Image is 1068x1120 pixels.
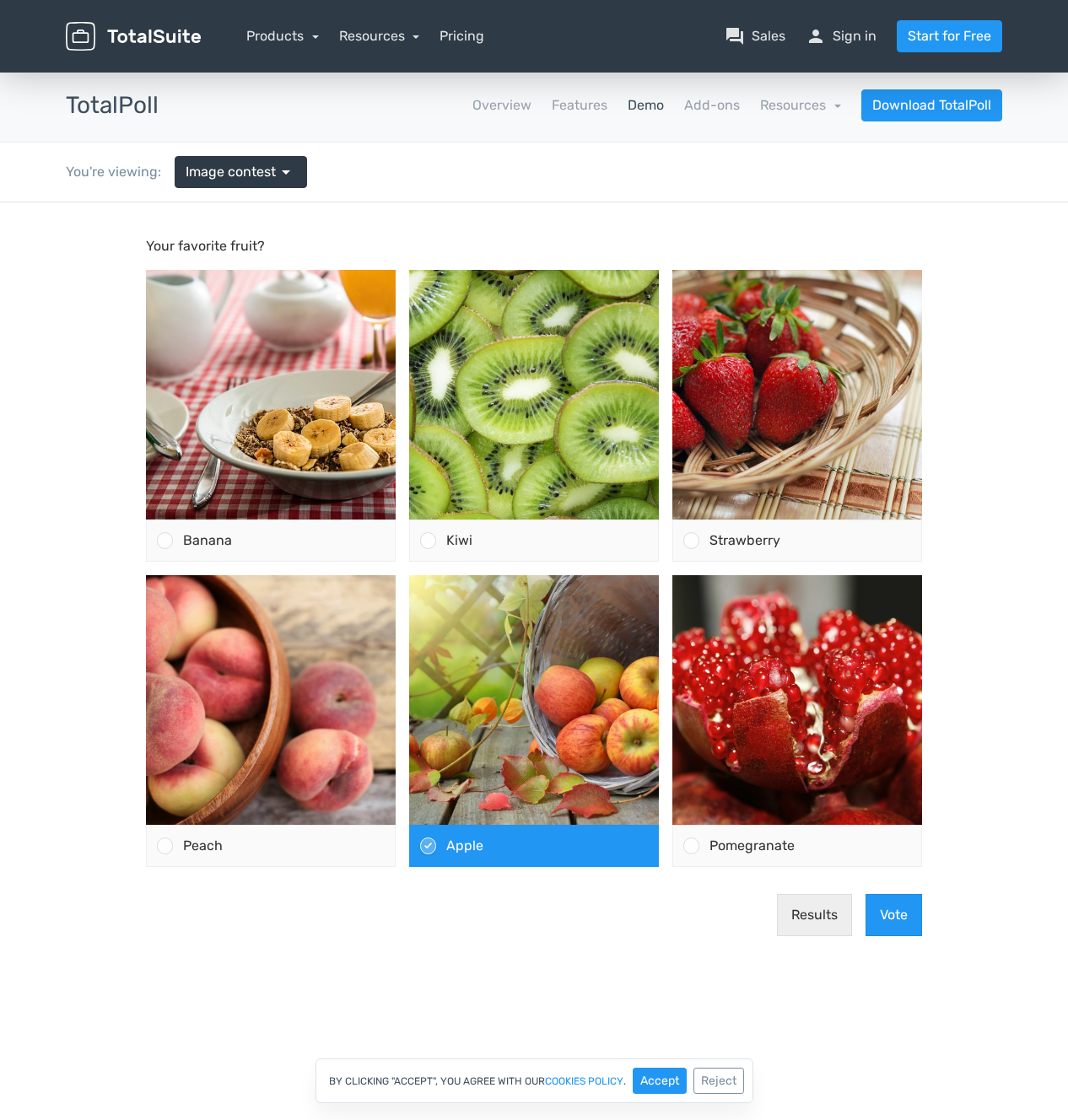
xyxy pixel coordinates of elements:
h3: TotalPoll [66,93,159,119]
span: person [806,26,826,46]
img: fruit-3246127_1920-500x500.jpg [409,67,659,317]
a: Demo [628,95,664,116]
span: Pomegranate [709,635,795,651]
a: cookies policy [545,1076,623,1086]
button: Reject [693,1068,744,1094]
a: Image contest arrow_drop_down [175,156,307,188]
span: Apple [446,635,483,651]
img: apple-1776744_1920-500x500.jpg [409,373,659,622]
img: TotalSuite for WordPress [66,22,201,51]
span: arrow_drop_down [276,162,296,182]
button: Results [777,692,852,734]
img: peach-3314679_1920-500x500.jpg [146,373,396,622]
span: Image contest [186,162,276,182]
img: pomegranate-196800_1920-500x500.jpg [672,373,922,622]
a: question_answerSales [725,26,785,46]
a: Resources [760,97,841,113]
button: Accept [633,1068,687,1094]
a: personSign in [806,26,877,46]
span: Strawberry [709,330,780,346]
a: Download TotalPoll [861,89,1002,121]
img: strawberry-1180048_1920-500x500.jpg [672,67,922,317]
div: You're viewing: [66,162,175,182]
a: Products [246,28,319,44]
a: Features [552,95,607,116]
p: Your favorite fruit? [146,34,922,54]
span: question_answer [725,26,745,46]
button: Vote [866,692,922,734]
a: Add-ons [684,95,740,116]
a: Pricing [440,26,484,46]
a: Start for Free [897,20,1002,52]
a: Resources [339,28,420,44]
div: By clicking "Accept", you agree with our . [316,1058,753,1103]
span: Peach [183,635,223,651]
span: Kiwi [446,330,472,346]
a: Overview [472,95,531,116]
span: Banana [183,330,232,346]
img: cereal-898073_1920-500x500.jpg [146,67,396,317]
